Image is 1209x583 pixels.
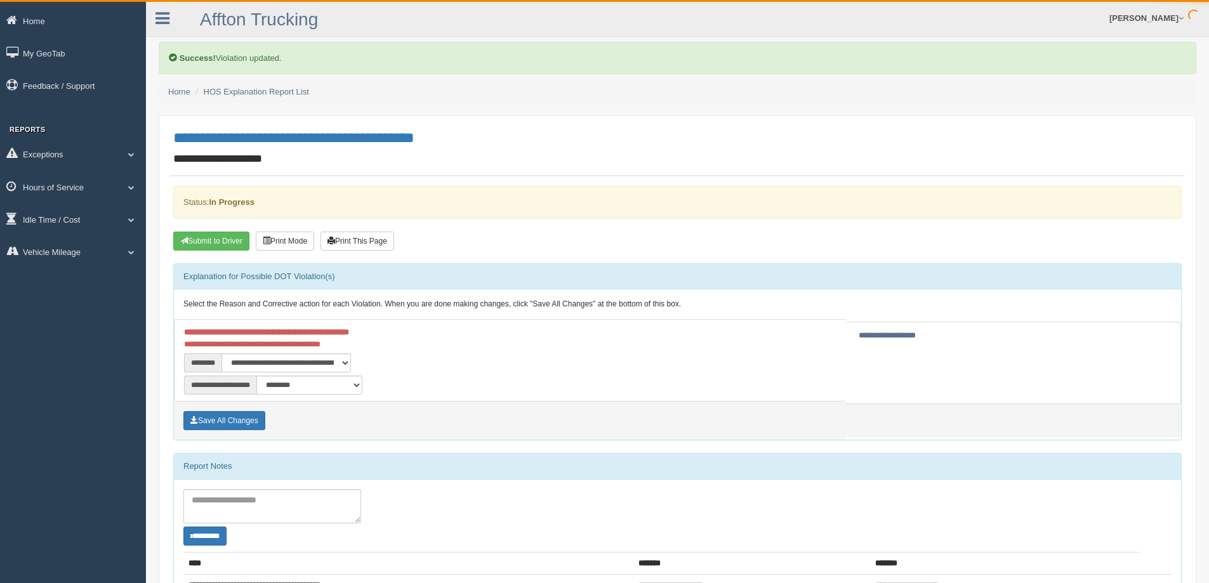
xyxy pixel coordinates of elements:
a: Affton Trucking [200,10,318,29]
strong: In Progress [209,197,254,207]
button: Change Filter Options [183,527,227,546]
button: Save [183,411,265,430]
div: Select the Reason and Corrective action for each Violation. When you are done making changes, cli... [174,289,1181,320]
b: Success! [180,53,216,63]
div: Violation updated. [159,42,1196,74]
button: Print This Page [320,232,394,251]
button: Print Mode [256,232,314,251]
div: Status: [173,186,1182,218]
div: Explanation for Possible DOT Violation(s) [174,264,1181,289]
div: Report Notes [174,454,1181,479]
button: Submit To Driver [173,232,249,251]
a: Home [168,87,190,96]
a: HOS Explanation Report List [204,87,309,96]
